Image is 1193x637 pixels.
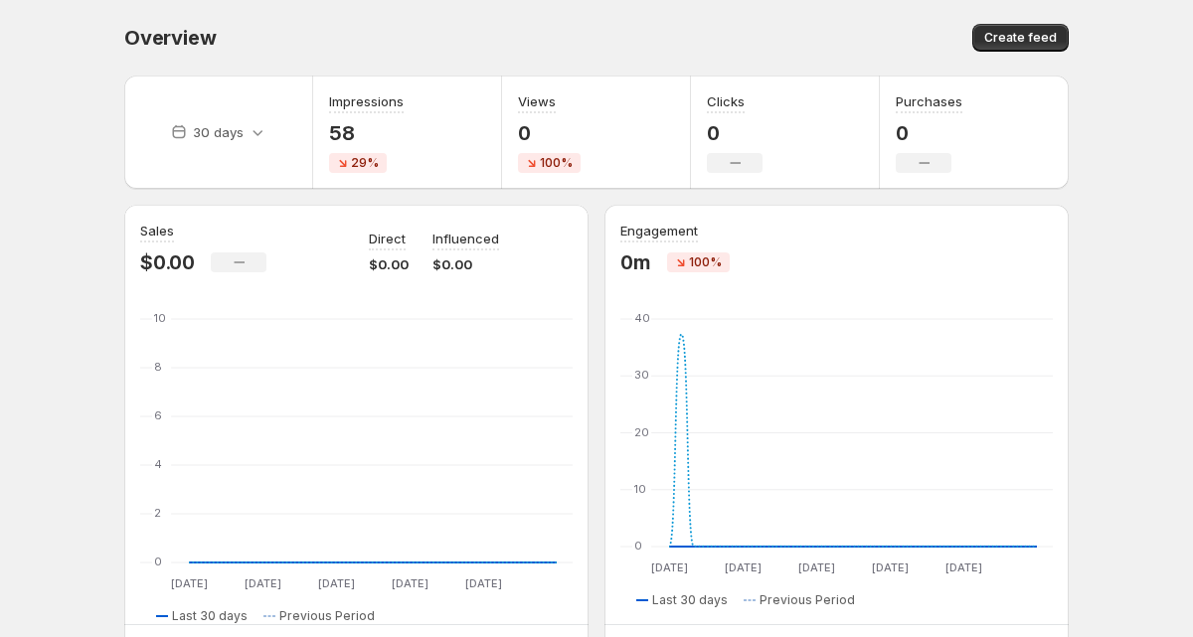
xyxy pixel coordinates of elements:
[896,121,962,145] p: 0
[351,155,379,171] span: 29%
[318,576,355,590] text: [DATE]
[154,360,162,374] text: 8
[896,91,962,111] h3: Purchases
[872,560,909,574] text: [DATE]
[465,576,502,590] text: [DATE]
[798,560,835,574] text: [DATE]
[518,121,581,145] p: 0
[154,506,161,520] text: 2
[634,482,646,496] text: 10
[620,221,698,240] h3: Engagement
[154,408,162,422] text: 6
[369,254,409,274] p: $0.00
[652,592,728,608] span: Last 30 days
[984,30,1057,46] span: Create feed
[518,91,556,111] h3: Views
[760,592,855,608] span: Previous Period
[154,457,162,471] text: 4
[154,555,162,568] text: 0
[540,155,573,171] span: 100%
[140,221,174,240] h3: Sales
[140,250,195,274] p: $0.00
[172,608,248,624] span: Last 30 days
[945,560,982,574] text: [DATE]
[193,122,244,142] p: 30 days
[620,250,651,274] p: 0m
[432,229,499,248] p: Influenced
[634,425,649,439] text: 20
[279,608,375,624] span: Previous Period
[329,121,404,145] p: 58
[369,229,406,248] p: Direct
[171,576,208,590] text: [DATE]
[392,576,428,590] text: [DATE]
[651,560,688,574] text: [DATE]
[124,26,216,50] span: Overview
[634,311,650,325] text: 40
[634,368,649,382] text: 30
[972,24,1069,52] button: Create feed
[689,254,722,270] span: 100%
[725,560,762,574] text: [DATE]
[707,121,763,145] p: 0
[154,311,166,325] text: 10
[634,539,642,553] text: 0
[245,576,281,590] text: [DATE]
[329,91,404,111] h3: Impressions
[707,91,745,111] h3: Clicks
[432,254,499,274] p: $0.00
